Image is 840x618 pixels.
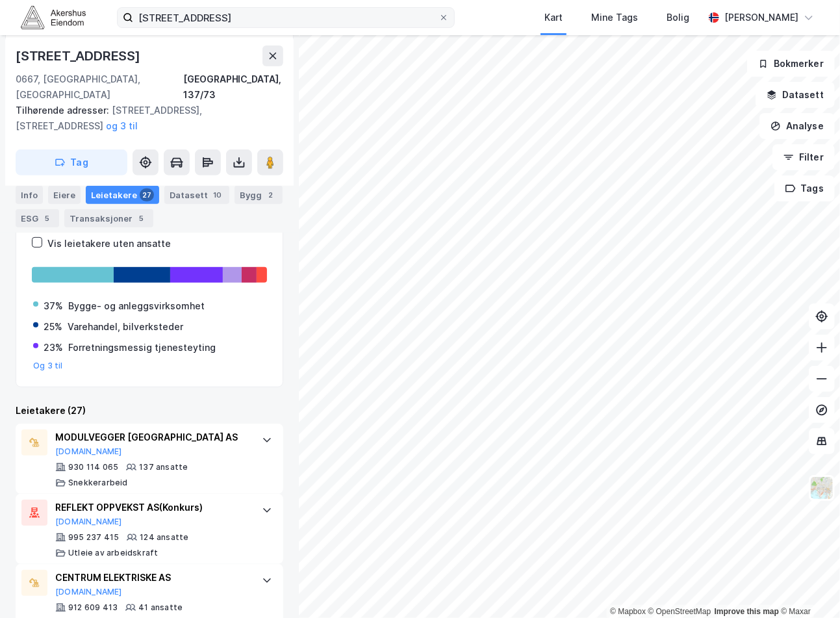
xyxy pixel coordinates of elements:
[140,188,154,201] div: 27
[140,532,188,543] div: 124 ansatte
[210,188,224,201] div: 10
[16,209,59,227] div: ESG
[759,113,835,139] button: Analyse
[16,45,143,66] div: [STREET_ADDRESS]
[775,556,840,618] div: Kontrollprogram for chat
[16,186,43,204] div: Info
[44,298,63,314] div: 37%
[809,476,834,500] img: Z
[648,607,711,616] a: OpenStreetMap
[667,10,689,25] div: Bolig
[47,236,171,251] div: Vis leietakere uten ansatte
[16,403,283,418] div: Leietakere (27)
[86,186,159,204] div: Leietakere
[183,71,283,103] div: [GEOGRAPHIC_DATA], 137/73
[68,532,119,543] div: 995 237 415
[68,298,205,314] div: Bygge- og anleggsvirksomhet
[44,319,62,335] div: 25%
[55,517,122,527] button: [DOMAIN_NAME]
[591,10,638,25] div: Mine Tags
[610,607,646,616] a: Mapbox
[756,82,835,108] button: Datasett
[16,71,183,103] div: 0667, [GEOGRAPHIC_DATA], [GEOGRAPHIC_DATA]
[55,587,122,597] button: [DOMAIN_NAME]
[68,462,118,472] div: 930 114 065
[44,340,63,355] div: 23%
[41,212,54,225] div: 5
[16,149,127,175] button: Tag
[164,186,229,204] div: Datasett
[55,570,249,586] div: CENTRUM ELEKTRISKE AS
[64,209,153,227] div: Transaksjoner
[16,103,273,134] div: [STREET_ADDRESS], [STREET_ADDRESS]
[33,361,63,371] button: Og 3 til
[68,340,216,355] div: Forretningsmessig tjenesteyting
[135,212,148,225] div: 5
[55,500,249,515] div: REFLEKT OPPVEKST AS (Konkurs)
[68,548,158,558] div: Utleie av arbeidskraft
[48,186,81,204] div: Eiere
[544,10,563,25] div: Kart
[235,186,283,204] div: Bygg
[68,478,128,488] div: Snekkerarbeid
[68,319,183,335] div: Varehandel, bilverksteder
[774,175,835,201] button: Tags
[16,105,112,116] span: Tilhørende adresser:
[747,51,835,77] button: Bokmerker
[21,6,86,29] img: akershus-eiendom-logo.9091f326c980b4bce74ccdd9f866810c.svg
[55,446,122,457] button: [DOMAIN_NAME]
[264,188,277,201] div: 2
[133,8,439,27] input: Søk på adresse, matrikkel, gårdeiere, leietakere eller personer
[139,462,188,472] div: 137 ansatte
[68,602,118,613] div: 912 609 413
[55,430,249,445] div: MODULVEGGER [GEOGRAPHIC_DATA] AS
[138,602,183,613] div: 41 ansatte
[724,10,798,25] div: [PERSON_NAME]
[772,144,835,170] button: Filter
[715,607,779,616] a: Improve this map
[775,556,840,618] iframe: Chat Widget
